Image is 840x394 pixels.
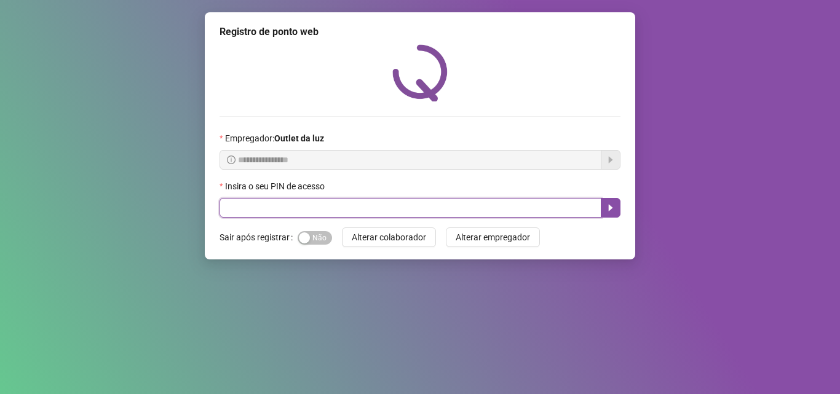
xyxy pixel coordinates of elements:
img: QRPoint [392,44,448,101]
strong: Outlet da luz [274,133,324,143]
span: info-circle [227,156,236,164]
span: caret-right [606,203,616,213]
div: Registro de ponto web [220,25,620,39]
span: Alterar colaborador [352,230,426,244]
button: Alterar colaborador [342,227,436,247]
label: Insira o seu PIN de acesso [220,179,333,193]
label: Sair após registrar [220,227,298,247]
span: Empregador : [225,132,324,145]
button: Alterar empregador [446,227,540,247]
span: Alterar empregador [456,230,530,244]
